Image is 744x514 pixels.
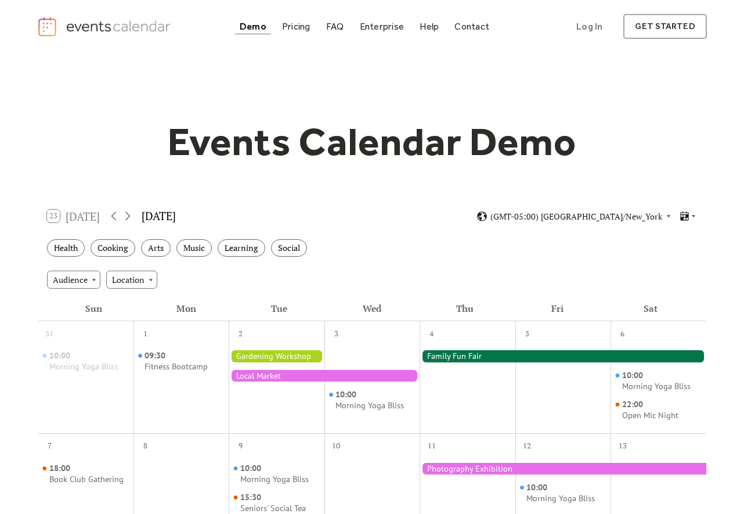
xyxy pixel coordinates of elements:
a: Pricing [277,19,315,34]
a: FAQ [322,19,349,34]
a: Log In [565,14,614,39]
div: Demo [240,23,266,30]
div: Pricing [282,23,310,30]
div: FAQ [326,23,344,30]
a: Enterprise [355,19,409,34]
h1: Events Calendar Demo [149,118,595,166]
a: home [37,16,174,37]
a: Help [415,19,443,34]
div: Enterprise [360,23,404,30]
div: Help [420,23,439,30]
a: Contact [450,19,494,34]
a: Demo [235,19,271,34]
a: get started [623,14,706,39]
div: Contact [454,23,489,30]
